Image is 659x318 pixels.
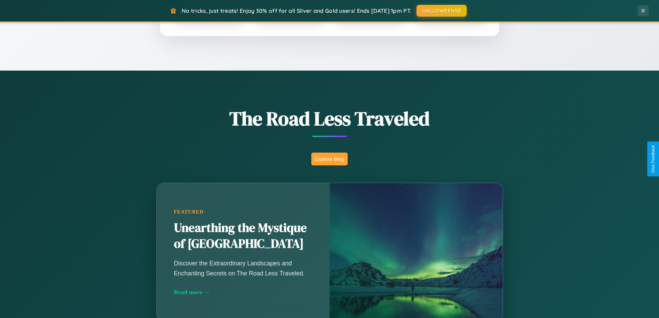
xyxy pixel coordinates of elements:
[174,289,312,296] div: Read more →
[651,145,656,173] div: Give Feedback
[174,209,312,215] div: Featured
[122,105,537,132] h1: The Road Less Traveled
[417,5,467,17] button: HALLOWEEN30
[174,258,312,278] p: Discover the Extraordinary Landscapes and Enchanting Secrets on The Road Less Traveled.
[311,153,348,165] button: Explore Blog
[174,220,312,252] h2: Unearthing the Mystique of [GEOGRAPHIC_DATA]
[182,7,411,14] span: No tricks, just treats! Enjoy 30% off for all Silver and Gold users! Ends [DATE] 1pm PT.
